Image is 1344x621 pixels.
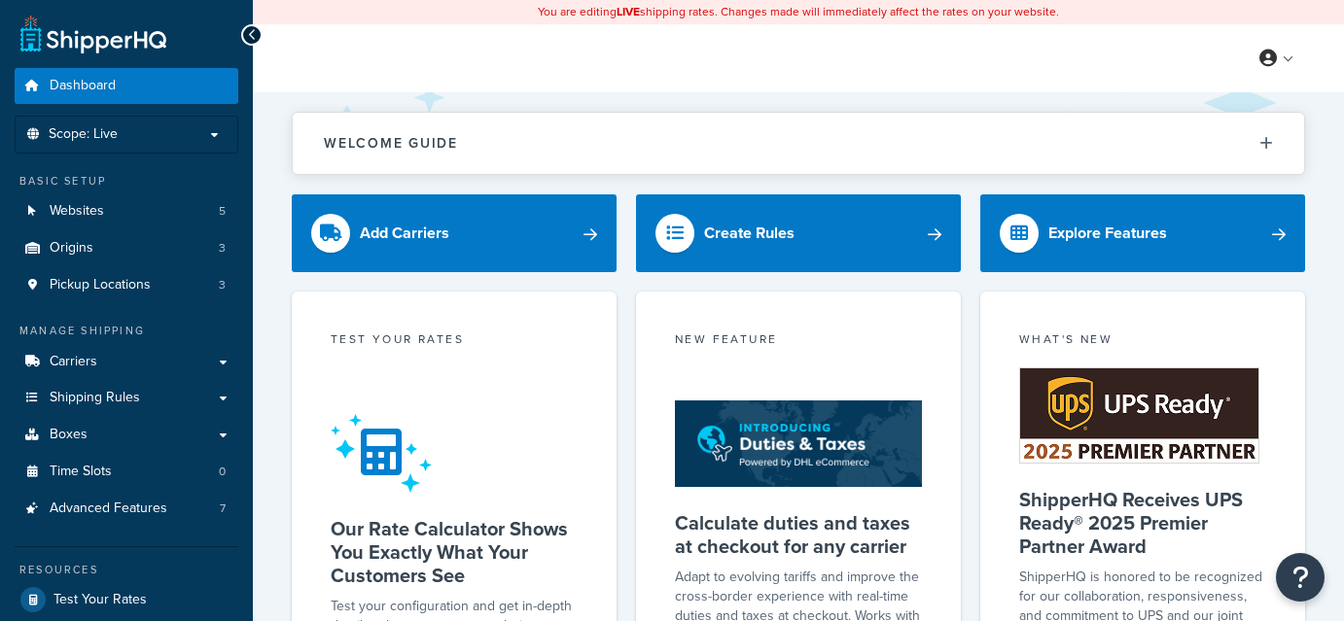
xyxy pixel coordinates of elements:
a: Carriers [15,344,238,380]
span: Dashboard [50,78,116,94]
div: What's New [1019,330,1266,353]
a: Time Slots0 [15,454,238,490]
span: 5 [219,203,226,220]
div: Explore Features [1048,220,1167,247]
a: Test Your Rates [15,582,238,617]
a: Pickup Locations3 [15,267,238,303]
span: Scope: Live [49,126,118,143]
span: Pickup Locations [50,277,151,293]
span: 3 [219,240,226,257]
li: Advanced Features [15,491,238,527]
div: New Feature [675,330,922,353]
a: Create Rules [636,194,961,272]
span: Websites [50,203,104,220]
span: Carriers [50,354,97,370]
div: Add Carriers [360,220,449,247]
button: Open Resource Center [1276,553,1325,602]
span: Advanced Features [50,500,167,517]
span: Time Slots [50,464,112,480]
h5: Calculate duties and taxes at checkout for any carrier [675,511,922,558]
div: Test your rates [331,330,578,353]
a: Add Carriers [292,194,617,272]
span: Test Your Rates [53,592,147,608]
a: Advanced Features7 [15,491,238,527]
li: Websites [15,193,238,229]
li: Origins [15,230,238,266]
b: LIVE [617,3,640,20]
li: Time Slots [15,454,238,490]
a: Explore Features [980,194,1305,272]
div: Create Rules [704,220,795,247]
div: Resources [15,562,238,578]
div: Basic Setup [15,173,238,190]
h5: Our Rate Calculator Shows You Exactly What Your Customers See [331,517,578,587]
li: Pickup Locations [15,267,238,303]
h5: ShipperHQ Receives UPS Ready® 2025 Premier Partner Award [1019,488,1266,558]
a: Shipping Rules [15,380,238,416]
a: Websites5 [15,193,238,229]
span: 7 [220,500,226,517]
span: 3 [219,277,226,293]
div: Manage Shipping [15,323,238,339]
a: Origins3 [15,230,238,266]
span: Boxes [50,427,88,443]
a: Dashboard [15,68,238,104]
span: Origins [50,240,93,257]
span: Shipping Rules [50,390,140,406]
h2: Welcome Guide [324,136,458,151]
button: Welcome Guide [293,113,1304,174]
a: Boxes [15,417,238,453]
span: 0 [219,464,226,480]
